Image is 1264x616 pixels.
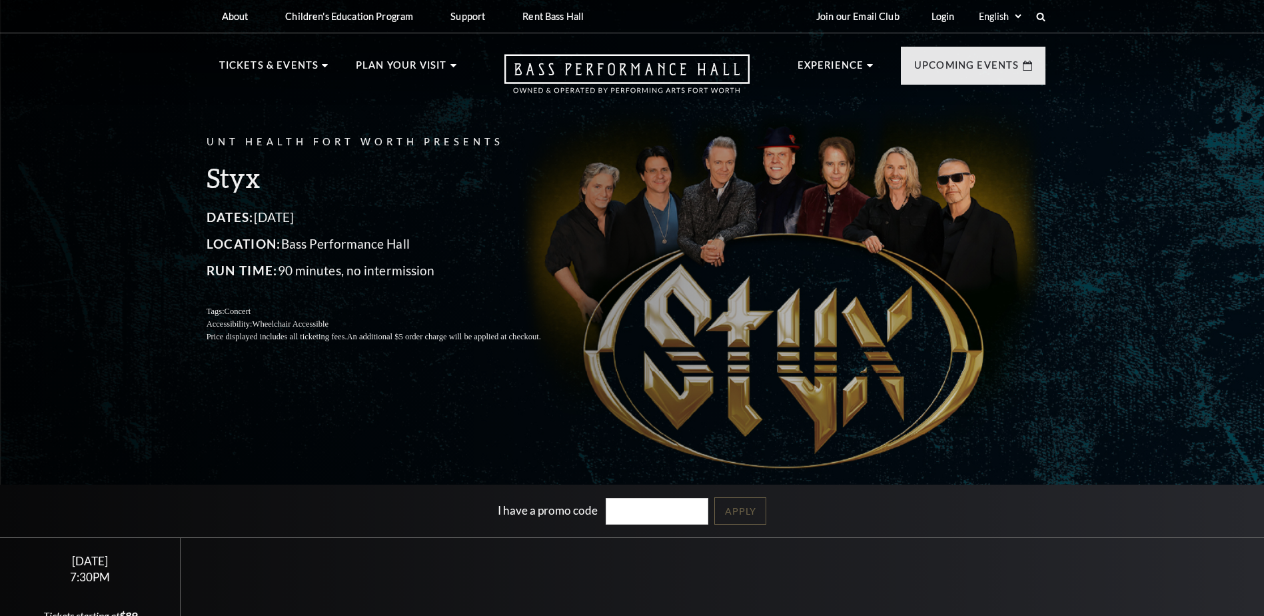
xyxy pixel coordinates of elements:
p: Experience [798,57,864,81]
p: Tags: [219,305,586,318]
p: Upcoming Events [914,57,1019,81]
p: Bass Performance Hall [219,233,586,255]
p: [DATE] [219,207,586,228]
span: Wheelchair Accessible [265,319,340,329]
p: Price displayed includes all ticketing fees. [219,331,586,343]
label: I have a promo code [498,503,598,517]
p: Children's Education Program [285,11,413,22]
p: UNT Health Fort Worth Presents [219,134,586,151]
p: Tickets & Events [219,57,319,81]
p: Rent Bass Hall [522,11,584,22]
select: Select: [976,10,1023,23]
p: Support [450,11,485,22]
span: Concert [237,307,263,316]
span: Dates: [219,209,267,225]
p: 90 minutes, no intermission [219,260,586,281]
span: Run Time: [219,263,291,278]
span: Location: [219,236,294,251]
p: About [222,11,249,22]
p: Accessibility: [219,318,586,331]
span: An additional $5 order charge will be applied at checkout. [359,332,553,341]
h3: Styx [219,161,586,195]
p: Plan Your Visit [356,57,447,81]
div: 7:30PM [16,571,165,583]
div: [DATE] [16,554,165,568]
